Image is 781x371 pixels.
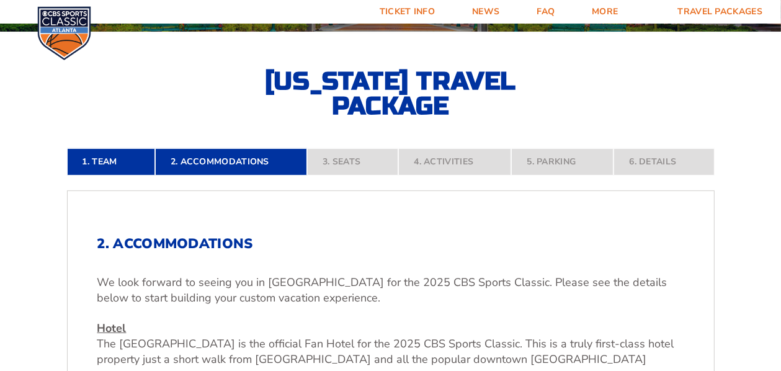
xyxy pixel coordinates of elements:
h2: 2. Accommodations [97,236,684,252]
a: 1. Team [67,148,155,176]
u: Hotel [97,321,127,336]
h2: [US_STATE] Travel Package [254,69,527,118]
img: CBS Sports Classic [37,6,91,60]
p: We look forward to seeing you in [GEOGRAPHIC_DATA] for the 2025 CBS Sports Classic. Please see th... [97,275,684,306]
